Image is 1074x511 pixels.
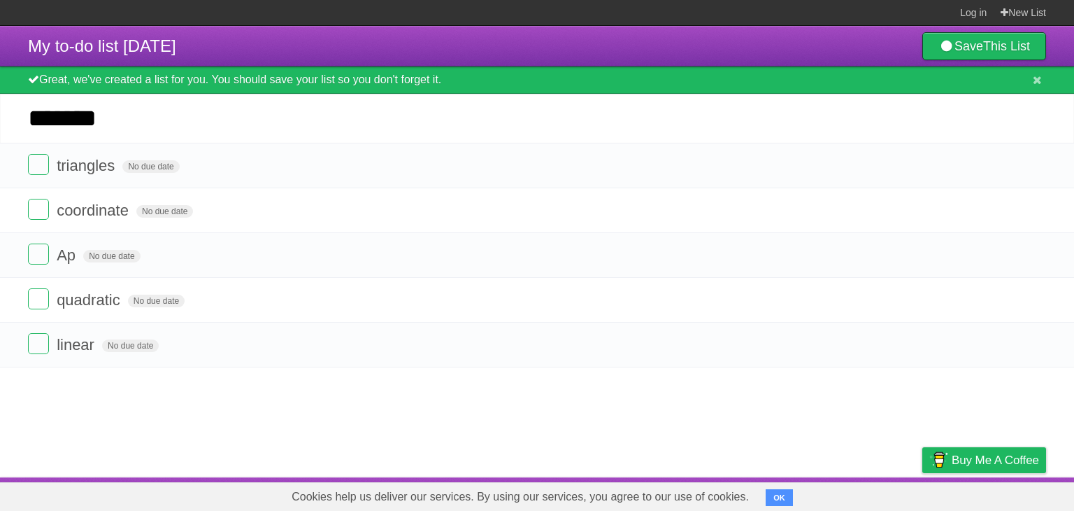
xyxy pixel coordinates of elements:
[28,154,49,175] label: Done
[57,202,132,219] span: coordinate
[57,157,118,174] span: triangles
[929,448,948,472] img: Buy me a coffee
[766,489,793,506] button: OK
[28,288,49,309] label: Done
[136,205,193,218] span: No due date
[57,246,79,264] span: Ap
[122,160,179,173] span: No due date
[983,39,1030,53] b: This List
[736,481,766,507] a: About
[952,448,1039,472] span: Buy me a coffee
[128,295,185,307] span: No due date
[922,447,1046,473] a: Buy me a coffee
[904,481,940,507] a: Privacy
[83,250,140,262] span: No due date
[102,339,159,352] span: No due date
[28,199,49,220] label: Done
[57,291,124,309] span: quadratic
[28,333,49,354] label: Done
[28,244,49,265] label: Done
[922,32,1046,60] a: SaveThis List
[57,336,98,353] span: linear
[278,483,763,511] span: Cookies help us deliver our services. By using our services, you agree to our use of cookies.
[857,481,887,507] a: Terms
[28,36,176,55] span: My to-do list [DATE]
[782,481,839,507] a: Developers
[958,481,1046,507] a: Suggest a feature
